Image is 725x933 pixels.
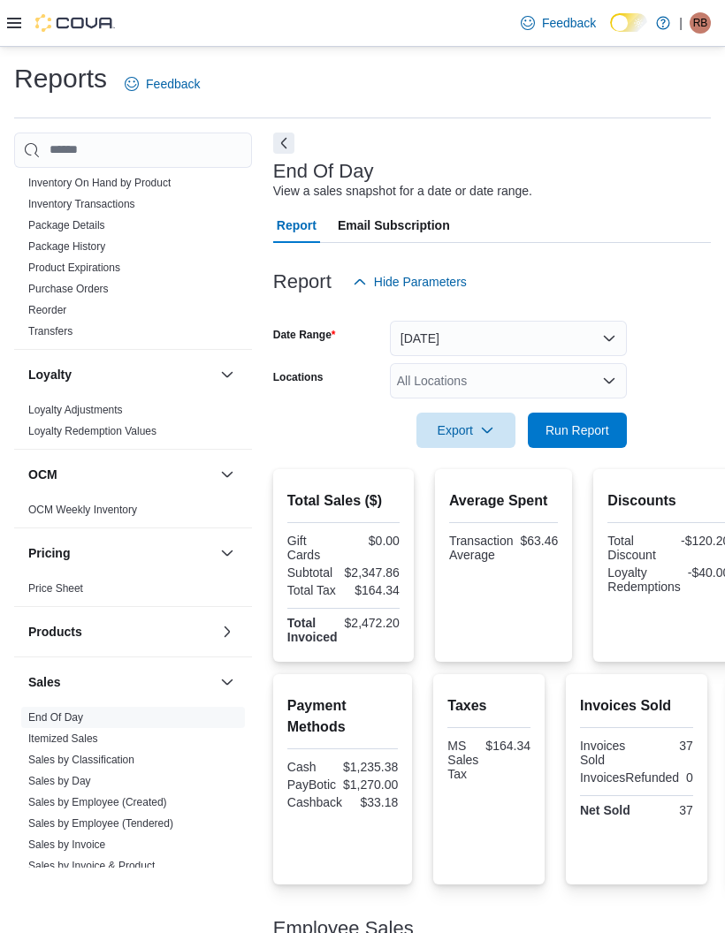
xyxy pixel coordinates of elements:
[28,754,134,766] a: Sales by Classification
[28,673,61,691] h3: Sales
[118,66,207,102] a: Feedback
[686,770,693,785] div: 0
[580,803,630,817] strong: Net Sold
[28,240,105,253] a: Package History
[273,370,324,384] label: Locations
[610,13,647,32] input: Dark Mode
[14,109,252,349] div: Inventory
[347,583,400,597] div: $164.34
[28,623,213,641] button: Products
[287,534,340,562] div: Gift Cards
[28,198,135,210] a: Inventory Transactions
[349,795,398,809] div: $33.18
[514,5,603,41] a: Feedback
[28,155,176,168] a: Inventory On Hand by Package
[28,582,83,595] a: Price Sheet
[287,616,338,644] strong: Total Invoiced
[447,739,478,781] div: MS Sales Tax
[28,219,105,231] a: Package Details
[217,364,238,385] button: Loyalty
[390,321,627,356] button: [DATE]
[610,32,611,33] span: Dark Mode
[14,499,252,527] div: OCM
[273,161,374,182] h3: End Of Day
[287,760,336,774] div: Cash
[217,464,238,485] button: OCM
[273,133,294,154] button: Next
[28,262,120,274] a: Product Expirations
[28,466,57,483] h3: OCM
[640,739,693,753] div: 37
[546,421,609,439] span: Run Report
[28,404,123,416] a: Loyalty Adjustments
[521,534,559,548] div: $63.46
[607,565,681,594] div: Loyalty Redemptions
[427,413,505,448] span: Export
[287,565,338,580] div: Subtotal
[28,623,82,641] h3: Products
[343,760,398,774] div: $1,235.38
[447,695,530,717] h2: Taxes
[28,838,105,851] a: Sales by Invoice
[217,671,238,693] button: Sales
[416,413,515,448] button: Export
[28,860,155,872] a: Sales by Invoice & Product
[345,565,400,580] div: $2,347.86
[485,739,530,753] div: $164.34
[217,542,238,564] button: Pricing
[374,273,467,291] span: Hide Parameters
[14,399,252,449] div: Loyalty
[28,673,213,691] button: Sales
[28,544,70,562] h3: Pricing
[580,739,633,767] div: Invoices Sold
[449,490,558,512] h2: Average Spent
[528,413,627,448] button: Run Report
[273,328,336,342] label: Date Range
[346,264,474,300] button: Hide Parameters
[28,544,213,562] button: Pricing
[28,325,72,338] a: Transfers
[542,14,596,32] span: Feedback
[277,208,317,243] span: Report
[28,366,72,383] h3: Loyalty
[602,374,616,388] button: Open list of options
[287,695,399,738] h2: Payment Methods
[14,61,107,96] h1: Reports
[28,177,171,189] a: Inventory On Hand by Product
[273,271,332,292] h3: Report
[146,75,200,93] span: Feedback
[347,534,400,548] div: $0.00
[343,777,398,792] div: $1,270.00
[345,616,400,630] div: $2,472.20
[28,466,213,483] button: OCM
[28,504,137,516] a: OCM Weekly Inventory
[287,795,342,809] div: Cashback
[640,803,693,817] div: 37
[28,775,91,787] a: Sales by Day
[287,490,400,512] h2: Total Sales ($)
[217,621,238,642] button: Products
[28,711,83,724] a: End Of Day
[273,182,532,201] div: View a sales snapshot for a date or date range.
[580,695,693,717] h2: Invoices Sold
[580,770,679,785] div: InvoicesRefunded
[28,796,167,808] a: Sales by Employee (Created)
[338,208,450,243] span: Email Subscription
[28,425,156,437] a: Loyalty Redemption Values
[35,14,115,32] img: Cova
[690,12,711,34] div: Regina Billingsley
[14,578,252,606] div: Pricing
[607,534,665,562] div: Total Discount
[28,304,66,316] a: Reorder
[679,12,683,34] p: |
[287,777,336,792] div: PayBotic
[28,366,213,383] button: Loyalty
[28,817,173,830] a: Sales by Employee (Tendered)
[287,583,340,597] div: Total Tax
[449,534,514,562] div: Transaction Average
[28,732,98,745] a: Itemized Sales
[693,12,708,34] span: RB
[28,283,109,295] a: Purchase Orders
